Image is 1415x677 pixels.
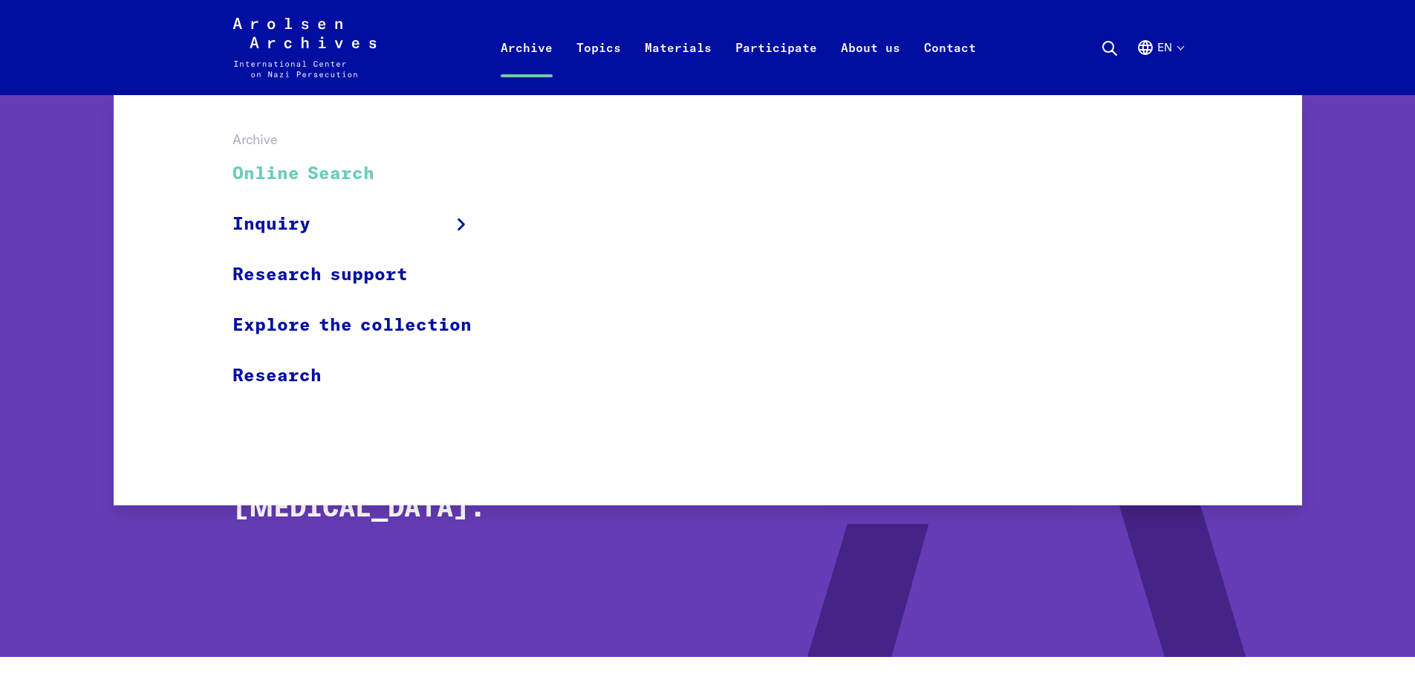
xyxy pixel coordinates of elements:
a: Research [232,351,491,401]
a: Participate [723,36,829,95]
span: Inquiry [232,211,310,238]
a: Inquiry [232,199,491,250]
a: Topics [565,36,633,95]
nav: Primary [489,18,988,77]
button: English, language selection [1136,39,1183,92]
a: About us [829,36,912,95]
a: Explore the collection [232,300,491,351]
a: Archive [489,36,565,95]
a: Online Search [232,149,491,199]
a: Contact [912,36,988,95]
a: Research support [232,250,491,300]
a: Materials [633,36,723,95]
ul: Archive [232,149,491,401]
